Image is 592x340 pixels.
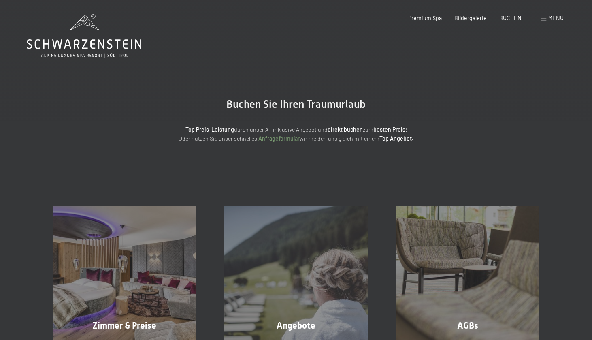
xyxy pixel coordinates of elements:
a: BUCHEN [499,15,522,21]
span: Buchen Sie Ihren Traumurlaub [226,98,366,110]
p: durch unser All-inklusive Angebot und zum ! Oder nutzen Sie unser schnelles wir melden uns gleich... [118,125,474,143]
strong: Top Preis-Leistung [185,126,234,133]
a: Premium Spa [408,15,442,21]
span: Menü [548,15,564,21]
span: AGBs [457,321,478,331]
span: Zimmer & Preise [92,321,156,331]
span: Angebote [277,321,315,331]
strong: besten Preis [373,126,405,133]
strong: Top Angebot. [379,135,413,142]
a: Anfrageformular [258,135,300,142]
strong: direkt buchen [328,126,363,133]
a: Bildergalerie [454,15,487,21]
